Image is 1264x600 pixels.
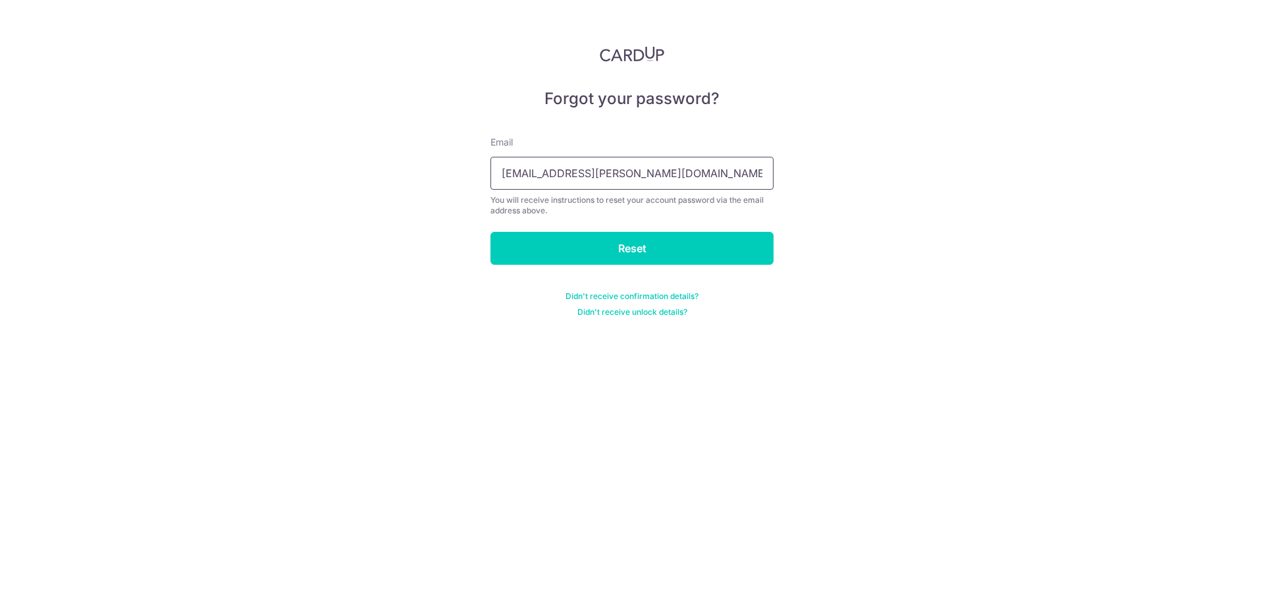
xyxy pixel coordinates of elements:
[600,46,664,62] img: CardUp Logo
[566,291,698,302] a: Didn't receive confirmation details?
[490,88,774,109] h5: Forgot your password?
[490,157,774,190] input: Enter your Email
[490,136,513,149] label: Email
[490,195,774,216] div: You will receive instructions to reset your account password via the email address above.
[490,232,774,265] input: Reset
[577,307,687,317] a: Didn't receive unlock details?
